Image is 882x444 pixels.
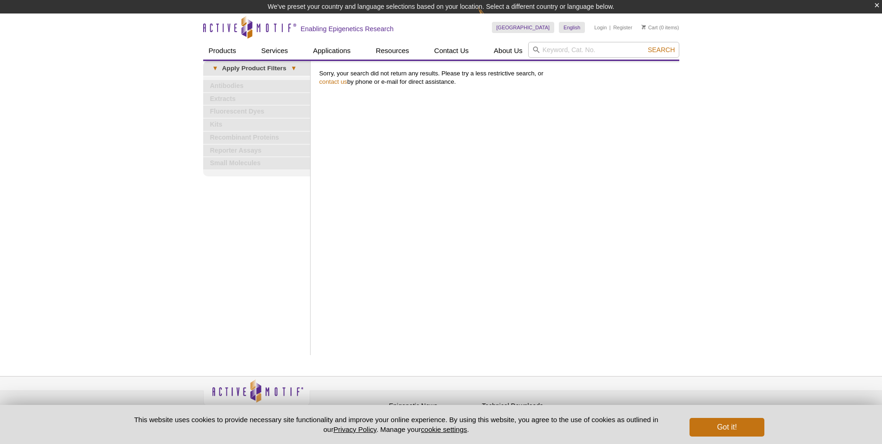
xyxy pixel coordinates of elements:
[645,46,677,54] button: Search
[642,22,679,33] li: (0 items)
[492,22,555,33] a: [GEOGRAPHIC_DATA]
[488,42,528,60] a: About Us
[203,132,310,144] a: Recombinant Proteins
[118,415,675,434] p: This website uses cookies to provide necessary site functionality and improve your online experie...
[319,69,675,86] p: Sorry, your search did not return any results. Please try a less restrictive search, or by phone ...
[389,402,477,410] h4: Epigenetic News
[315,401,351,415] a: Privacy Policy
[648,46,675,54] span: Search
[528,42,679,58] input: Keyword, Cat. No.
[203,119,310,131] a: Kits
[203,106,310,118] a: Fluorescent Dyes
[203,377,310,414] img: Active Motif,
[319,78,347,85] a: contact us
[642,24,658,31] a: Cart
[690,418,764,437] button: Got it!
[203,145,310,157] a: Reporter Assays
[642,25,646,29] img: Your Cart
[203,157,310,169] a: Small Molecules
[203,42,242,60] a: Products
[429,42,474,60] a: Contact Us
[286,64,301,73] span: ▾
[301,25,394,33] h2: Enabling Epigenetics Research
[370,42,415,60] a: Resources
[256,42,294,60] a: Services
[307,42,356,60] a: Applications
[333,425,376,433] a: Privacy Policy
[613,24,632,31] a: Register
[203,61,310,76] a: ▾Apply Product Filters▾
[203,93,310,105] a: Extracts
[478,7,503,29] img: Change Here
[610,22,611,33] li: |
[203,80,310,92] a: Antibodies
[421,425,467,433] button: cookie settings
[559,22,585,33] a: English
[482,402,570,410] h4: Technical Downloads
[208,64,222,73] span: ▾
[594,24,607,31] a: Login
[575,393,645,413] table: Click to Verify - This site chose Symantec SSL for secure e-commerce and confidential communicati...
